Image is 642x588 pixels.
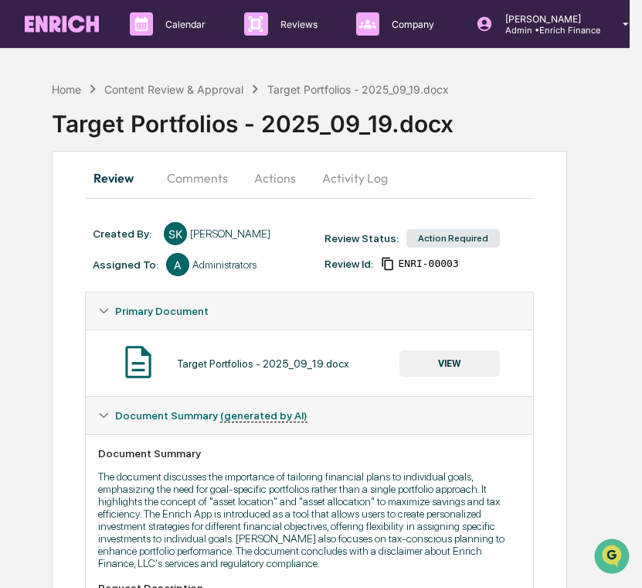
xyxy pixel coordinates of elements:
[32,118,60,146] img: 4531339965365_218c74b014194aa58b9b_72.jpg
[127,316,192,332] span: Attestations
[154,384,187,395] span: Pylon
[15,196,40,220] img: Cece Ferraez
[86,397,534,434] div: Document Summary (generated by AI)
[15,347,28,360] div: 🔎
[112,318,124,330] div: 🗄️
[398,258,458,270] span: 6c1153a5-57a8-4eaa-95f7-e2b7a236d54b
[15,118,43,146] img: 1746055101610-c473b297-6a78-478c-a979-82029cc54cd1
[31,346,97,361] span: Data Lookup
[9,310,106,338] a: 🖐️Preclearance
[493,13,600,25] p: [PERSON_NAME]
[324,232,399,244] div: Review Status:
[240,159,310,197] button: Actions
[15,32,281,57] p: How can we help?
[98,470,521,569] p: The document discusses the importance of tailoring financial plans to individual goals, emphasizi...
[86,292,534,330] div: Primary Document
[310,159,400,197] button: Activity Log
[109,383,187,395] a: Powered byPylon
[70,118,253,134] div: Start new chat
[190,227,270,240] div: [PERSON_NAME]
[153,19,213,30] p: Calendar
[98,447,521,460] div: Document Summary
[177,357,349,370] div: Target Portfolios - 2025_09_19.docx
[137,210,180,223] span: 12:22 PM
[25,15,99,32] img: logo
[48,210,125,223] span: [PERSON_NAME]
[137,252,168,265] span: [DATE]
[128,210,134,223] span: •
[85,159,155,197] button: Review
[15,318,28,330] div: 🖐️
[85,159,535,197] div: secondary tabs example
[48,252,125,265] span: [PERSON_NAME]
[93,258,158,271] div: Assigned To:
[93,227,156,240] div: Created By: ‎ ‎
[52,97,630,138] div: Target Portfolios - 2025_09_19.docx
[119,343,158,381] img: Document Icon
[399,350,500,377] button: VIEW
[70,134,212,146] div: We're available if you need us!
[106,310,198,338] a: 🗄️Attestations
[166,253,189,276] div: A
[31,316,100,332] span: Preclearance
[493,25,600,36] p: Admin • Enrich Finance
[593,537,634,579] iframe: Open customer support
[104,83,243,96] div: Content Review & Approval
[155,159,240,197] button: Comments
[15,172,104,184] div: Past conversations
[86,330,534,396] div: Primary Document
[192,258,256,271] div: Administrators
[379,19,442,30] p: Company
[164,222,187,245] div: SK
[268,19,325,30] p: Reviews
[115,409,307,422] span: Document Summary
[263,123,281,142] button: Start new chat
[115,305,209,317] span: Primary Document
[267,83,449,96] div: Target Portfolios - 2025_09_19.docx
[128,252,134,265] span: •
[406,229,500,248] div: Action Required
[52,83,81,96] div: Home
[220,409,307,422] u: (generated by AI)
[239,169,281,187] button: See all
[9,340,104,367] a: 🔎Data Lookup
[15,238,40,262] img: Cece Ferraez
[324,258,373,270] div: Review Id:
